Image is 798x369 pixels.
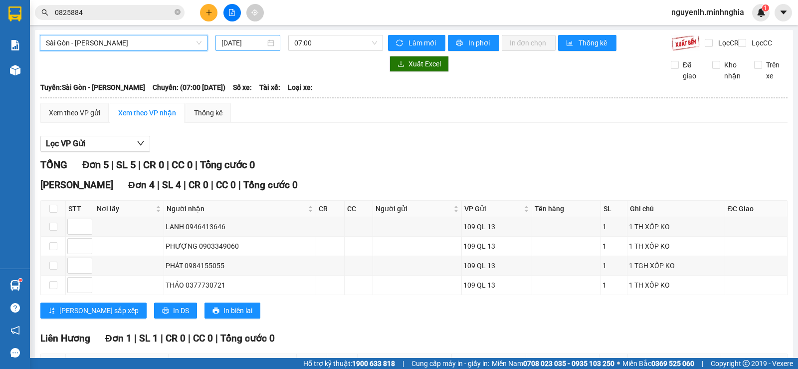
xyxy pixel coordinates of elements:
div: 1 TGH XỐP KO [629,260,723,271]
button: printerIn DS [154,303,197,319]
img: solution-icon [10,40,20,50]
span: 1 [764,4,767,11]
span: Đơn 1 [105,333,132,344]
span: Lọc CR [714,37,740,48]
span: down [137,139,145,147]
span: | [157,179,160,191]
span: | [161,333,163,344]
span: question-circle [10,303,20,313]
span: Tài xế: [259,82,280,93]
span: printer [162,307,169,315]
span: Đơn 5 [82,159,109,171]
span: | [211,179,213,191]
span: | [238,179,241,191]
sup: 1 [762,4,769,11]
span: copyright [743,360,750,367]
span: Nơi lấy [97,203,154,214]
span: Lọc VP Gửi [46,137,85,150]
span: sync [396,39,404,47]
button: syncLàm mới [388,35,445,51]
div: 1 [602,280,625,291]
span: Loại xe: [288,82,313,93]
button: bar-chartThống kê [558,35,616,51]
span: VP Gửi [454,357,516,368]
div: PHƯỢNG 0903349060 [166,241,314,252]
span: | [215,333,218,344]
img: 9k= [671,35,700,51]
span: Tổng cước 0 [243,179,298,191]
td: 109 QL 13 [462,276,532,295]
span: Tổng cước 0 [200,159,255,171]
span: Tổng cước 0 [220,333,275,344]
span: In phơi [468,37,491,48]
span: Trên xe [762,59,788,81]
span: [PERSON_NAME] [40,179,113,191]
span: CR 0 [189,179,208,191]
span: Chuyến: (07:00 [DATE]) [153,82,225,93]
span: caret-down [779,8,788,17]
strong: 1900 633 818 [352,360,395,368]
strong: 0369 525 060 [651,360,694,368]
td: 109 QL 13 [462,217,532,237]
button: aim [246,4,264,21]
button: In đơn chọn [502,35,556,51]
sup: 1 [19,279,22,282]
span: Thống kê [579,37,608,48]
input: Tìm tên, số ĐT hoặc mã đơn [55,7,173,18]
button: caret-down [775,4,792,21]
th: CR [316,201,345,217]
span: CR 0 [143,159,164,171]
span: SL 5 [116,159,136,171]
span: aim [251,9,258,16]
span: Miền Bắc [622,358,694,369]
span: Xuất Excel [408,58,441,69]
span: In biên lai [223,305,252,316]
button: printerIn phơi [448,35,499,51]
input: 13/09/2025 [221,37,266,48]
button: file-add [223,4,241,21]
div: 1 TH XỐP KO [629,280,723,291]
span: ⚪️ [617,362,620,366]
span: 07:00 [294,35,377,50]
div: 1 [602,260,625,271]
span: notification [10,326,20,335]
img: warehouse-icon [10,65,20,75]
span: | [188,333,191,344]
div: 1 [602,221,625,232]
button: sort-ascending[PERSON_NAME] sắp xếp [40,303,147,319]
span: CR 0 [166,333,186,344]
span: Người nhận [171,357,286,368]
span: In DS [173,305,189,316]
span: | [134,333,137,344]
span: sort-ascending [48,307,55,315]
span: CC 0 [193,333,213,344]
span: Đã giao [679,59,705,81]
span: Kho nhận [720,59,746,81]
span: Người nhận [167,203,305,214]
b: Tuyến: Sài Gòn - [PERSON_NAME] [40,83,145,91]
div: 1 TH XỐP KO [629,221,723,232]
span: bar-chart [566,39,575,47]
span: | [402,358,404,369]
span: Miền Nam [492,358,614,369]
img: warehouse-icon [10,280,20,291]
span: close-circle [175,8,181,17]
span: Nơi lấy [97,357,158,368]
button: printerIn biên lai [204,303,260,319]
span: Hỗ trợ kỹ thuật: [303,358,395,369]
strong: 0708 023 035 - 0935 103 250 [523,360,614,368]
span: plus [205,9,212,16]
span: search [41,9,48,16]
div: 1 [602,241,625,252]
span: VP Gửi [464,203,521,214]
span: close-circle [175,9,181,15]
td: 109 QL 13 [462,237,532,256]
span: | [184,179,186,191]
th: Tên hàng [532,201,601,217]
img: logo-vxr [8,6,21,21]
span: SL 1 [139,333,158,344]
th: ĐC Giao [725,201,788,217]
span: | [195,159,198,171]
span: message [10,348,20,358]
span: Sài Gòn - Phan Rí [46,35,201,50]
